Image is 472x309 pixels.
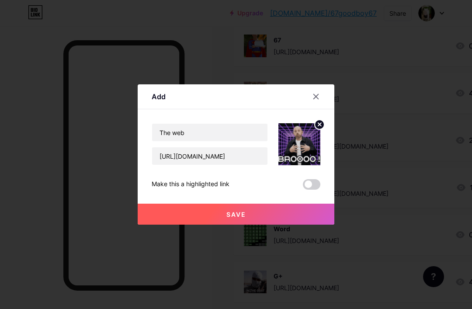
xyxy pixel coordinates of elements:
input: Title [152,124,267,141]
div: Make this a highlighted link [152,179,229,190]
span: Save [226,211,246,218]
button: Save [138,204,334,225]
input: URL [152,147,267,165]
img: link_thumbnail [278,123,320,165]
div: Add [152,91,166,102]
